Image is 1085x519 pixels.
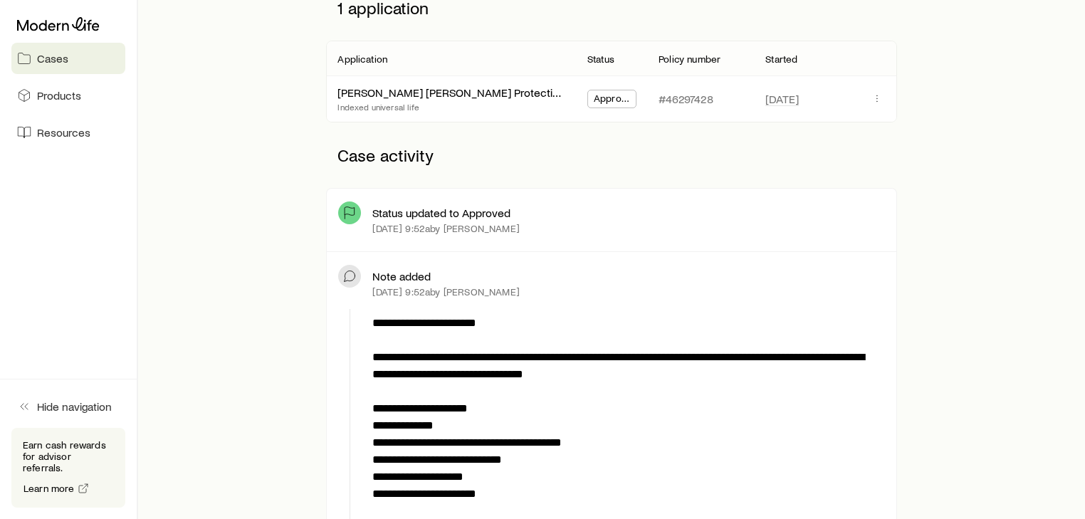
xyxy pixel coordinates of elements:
span: Approved [594,93,630,108]
a: [PERSON_NAME] [PERSON_NAME] Protection IUL 24 [337,85,598,99]
p: Status updated to Approved [372,206,510,220]
span: Resources [37,125,90,140]
span: Learn more [23,483,75,493]
span: Hide navigation [37,399,112,414]
p: Earn cash rewards for advisor referrals. [23,439,114,473]
p: Started [765,53,797,65]
span: [DATE] [765,92,799,106]
span: Products [37,88,81,103]
p: [DATE] 9:52a by [PERSON_NAME] [372,223,519,234]
div: [PERSON_NAME] [PERSON_NAME] Protection IUL 24 [337,85,565,100]
p: Policy number [659,53,720,65]
a: Products [11,80,125,111]
button: Hide navigation [11,391,125,422]
span: Cases [37,51,68,65]
p: Status [587,53,614,65]
p: Application [337,53,387,65]
p: Indexed universal life [337,101,565,112]
div: Earn cash rewards for advisor referrals.Learn more [11,428,125,508]
p: Case activity [326,134,896,177]
a: Cases [11,43,125,74]
p: [DATE] 9:52a by [PERSON_NAME] [372,286,519,298]
p: #46297428 [659,92,713,106]
p: Note added [372,269,431,283]
a: Resources [11,117,125,148]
